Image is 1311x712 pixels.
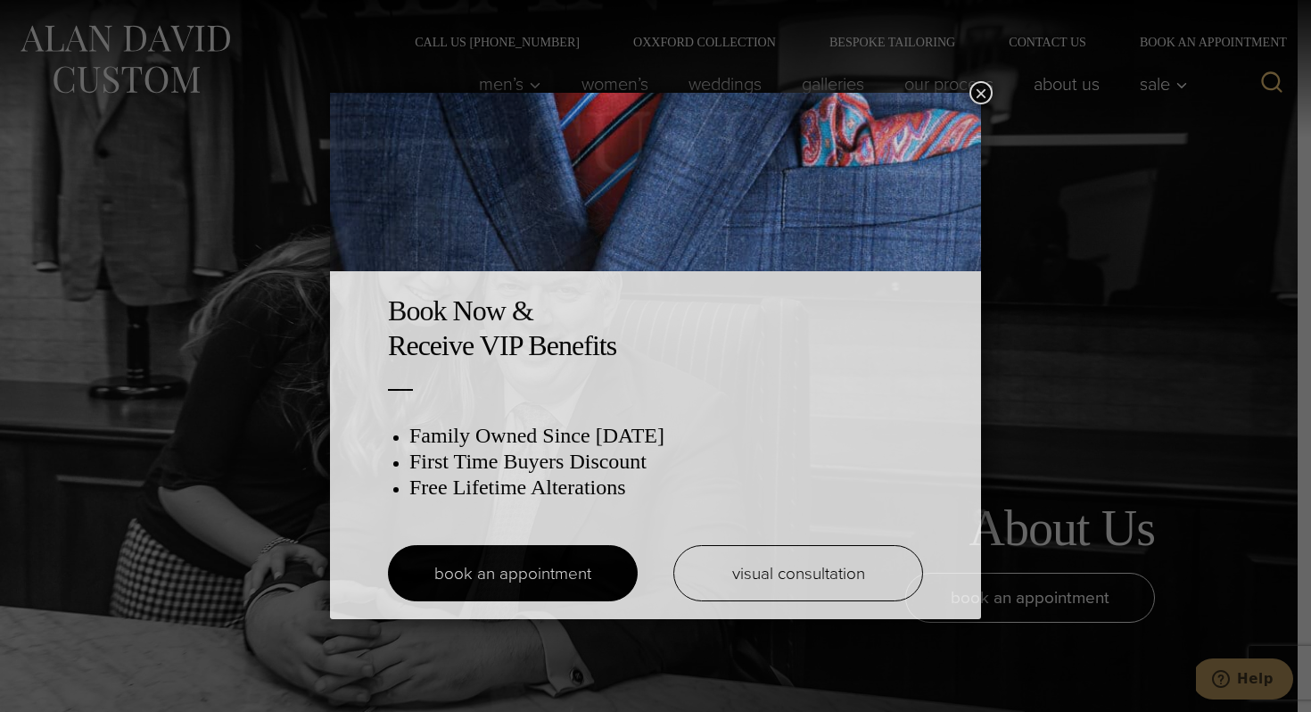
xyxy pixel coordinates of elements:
h3: First Time Buyers Discount [409,449,923,475]
span: Help [41,12,78,29]
h3: Free Lifetime Alterations [409,475,923,501]
a: visual consultation [673,545,923,601]
h2: Book Now & Receive VIP Benefits [388,294,923,362]
a: book an appointment [388,545,638,601]
button: Close [969,81,993,104]
h3: Family Owned Since [DATE] [409,423,923,449]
